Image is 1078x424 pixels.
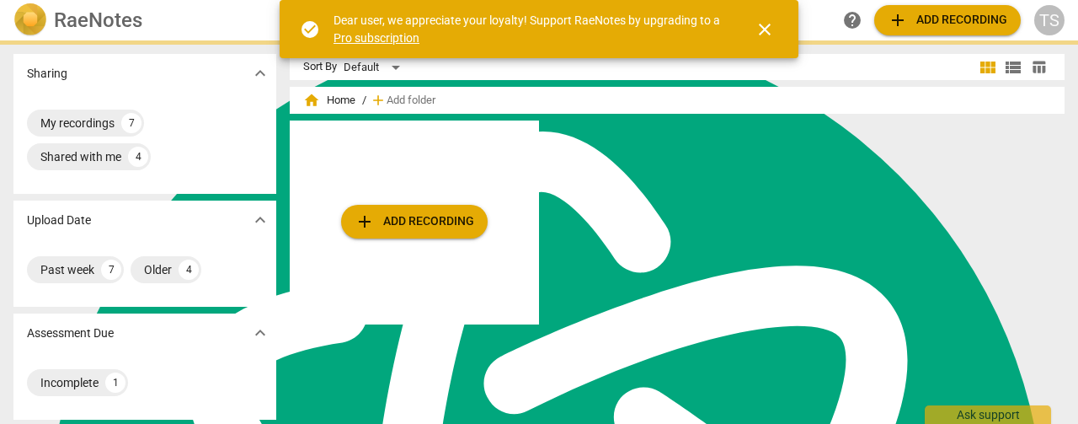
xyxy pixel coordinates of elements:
[1031,59,1047,75] span: table_chart
[40,261,94,278] div: Past week
[179,260,199,280] div: 4
[370,92,387,109] span: add
[303,92,320,109] span: home
[341,205,488,239] button: Upload
[105,373,125,393] div: 1
[362,94,366,107] span: /
[13,3,47,37] img: Logo
[27,65,67,83] p: Sharing
[13,3,273,37] a: LogoRaeNotes
[248,207,273,233] button: Show more
[300,19,320,40] span: check_circle
[888,10,1007,30] span: Add recording
[387,94,435,107] span: Add folder
[27,325,114,342] p: Assessment Due
[1001,55,1026,80] button: List view
[121,113,141,133] div: 7
[27,212,91,229] p: Upload Date
[54,8,142,32] h2: RaeNotes
[128,147,148,167] div: 4
[248,61,273,86] button: Show more
[874,5,1021,35] button: Upload
[975,55,1001,80] button: Tile view
[250,63,270,83] span: expand_more
[355,212,474,232] span: Add recording
[248,320,273,346] button: Show more
[303,61,337,73] div: Sort By
[40,148,121,165] div: Shared with me
[837,5,867,35] a: Help
[101,260,121,280] div: 7
[842,10,862,30] span: help
[334,12,724,46] div: Dear user, we appreciate your loyalty! Support RaeNotes by upgrading to a
[344,54,406,81] div: Default
[250,210,270,230] span: expand_more
[250,323,270,343] span: expand_more
[303,92,355,109] span: Home
[978,57,998,78] span: view_module
[744,9,785,50] button: Close
[1034,5,1065,35] button: TS
[40,374,99,391] div: Incomplete
[925,405,1051,424] div: Ask support
[1003,57,1023,78] span: view_list
[144,261,172,278] div: Older
[355,212,375,232] span: add
[1026,55,1051,80] button: Table view
[334,31,419,45] a: Pro subscription
[755,19,775,40] span: close
[40,115,115,131] div: My recordings
[888,10,908,30] span: add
